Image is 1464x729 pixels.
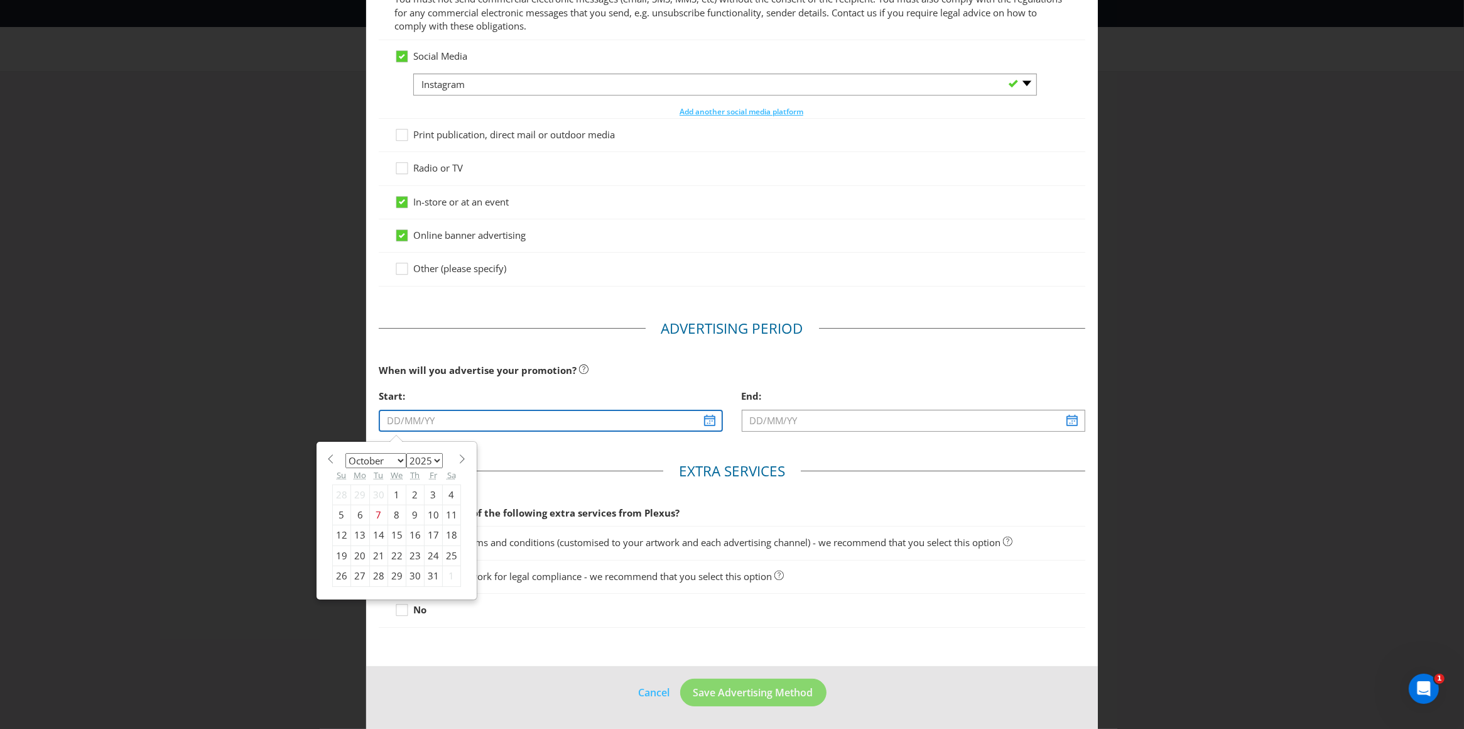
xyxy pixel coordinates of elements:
[424,566,442,586] div: 31
[413,570,772,583] span: Review of artwork for legal compliance - we recommend that you select this option
[424,545,442,566] div: 24
[332,525,350,545] div: 12
[679,106,804,118] button: Add another social media platform
[442,566,460,586] div: 1
[354,469,366,481] abbr: Monday
[406,545,424,566] div: 23
[350,505,369,525] div: 6
[638,685,671,701] a: Cancel
[424,525,442,545] div: 17
[413,229,526,241] span: Online banner advertising
[413,50,467,62] span: Social Media
[430,469,437,481] abbr: Friday
[442,485,460,505] div: 4
[406,485,424,505] div: 2
[1434,674,1445,684] span: 1
[369,505,388,525] div: 7
[742,410,1086,432] input: DD/MM/YY
[332,545,350,566] div: 19
[391,469,403,481] abbr: Wednesday
[332,485,350,505] div: 28
[413,536,1000,549] span: Short form terms and conditions (customised to your artwork and each advertising channel) - we re...
[374,469,383,481] abbr: Tuesday
[350,525,369,545] div: 13
[379,383,723,409] div: Start:
[350,566,369,586] div: 27
[337,469,346,481] abbr: Sunday
[379,507,680,519] span: Would you like any of the following extra services from Plexus?
[413,162,463,174] span: Radio or TV
[424,485,442,505] div: 3
[388,566,406,586] div: 29
[663,461,801,481] legend: Extra Services
[413,262,506,275] span: Other (please specify)
[646,319,819,339] legend: Advertising Period
[406,505,424,525] div: 9
[442,545,460,566] div: 25
[424,505,442,525] div: 10
[413,603,426,616] strong: No
[410,469,420,481] abbr: Thursday
[369,485,388,505] div: 30
[388,545,406,566] div: 22
[447,469,456,481] abbr: Saturday
[388,525,406,545] div: 15
[369,566,388,586] div: 28
[413,195,509,208] span: In-store or at an event
[406,566,424,586] div: 30
[388,505,406,525] div: 8
[369,525,388,545] div: 14
[442,505,460,525] div: 11
[350,485,369,505] div: 29
[350,545,369,566] div: 20
[742,383,1086,409] div: End:
[406,525,424,545] div: 16
[680,106,803,117] span: Add another social media platform
[1409,674,1439,704] iframe: Intercom live chat
[388,485,406,505] div: 1
[369,545,388,566] div: 21
[332,505,350,525] div: 5
[332,566,350,586] div: 26
[680,679,827,707] button: Save Advertising Method
[379,364,577,376] span: When will you advertise your promotion?
[442,525,460,545] div: 18
[693,686,813,699] span: Save Advertising Method
[379,410,723,432] input: DD/MM/YY
[413,128,615,141] span: Print publication, direct mail or outdoor media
